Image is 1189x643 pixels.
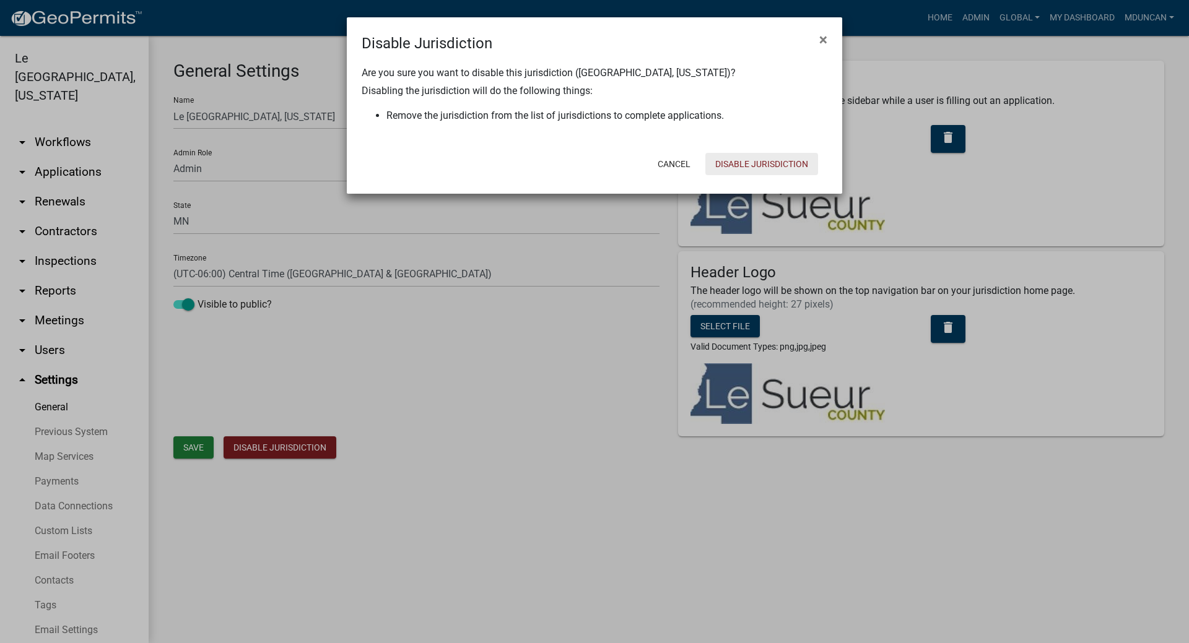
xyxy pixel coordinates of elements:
h6: Are you sure you want to disable this jurisdiction ([GEOGRAPHIC_DATA], [US_STATE])? [362,67,827,79]
li: Remove the jurisdiction from the list of jurisdictions to complete applications. [386,108,827,123]
button: Close [809,22,837,57]
button: Cancel [648,153,700,175]
h4: Disable Jurisdiction [362,32,492,54]
span: × [819,31,827,48]
p: Disabling the jurisdiction will do the following things: [362,84,827,98]
button: Disable Jurisdiction [705,153,818,175]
